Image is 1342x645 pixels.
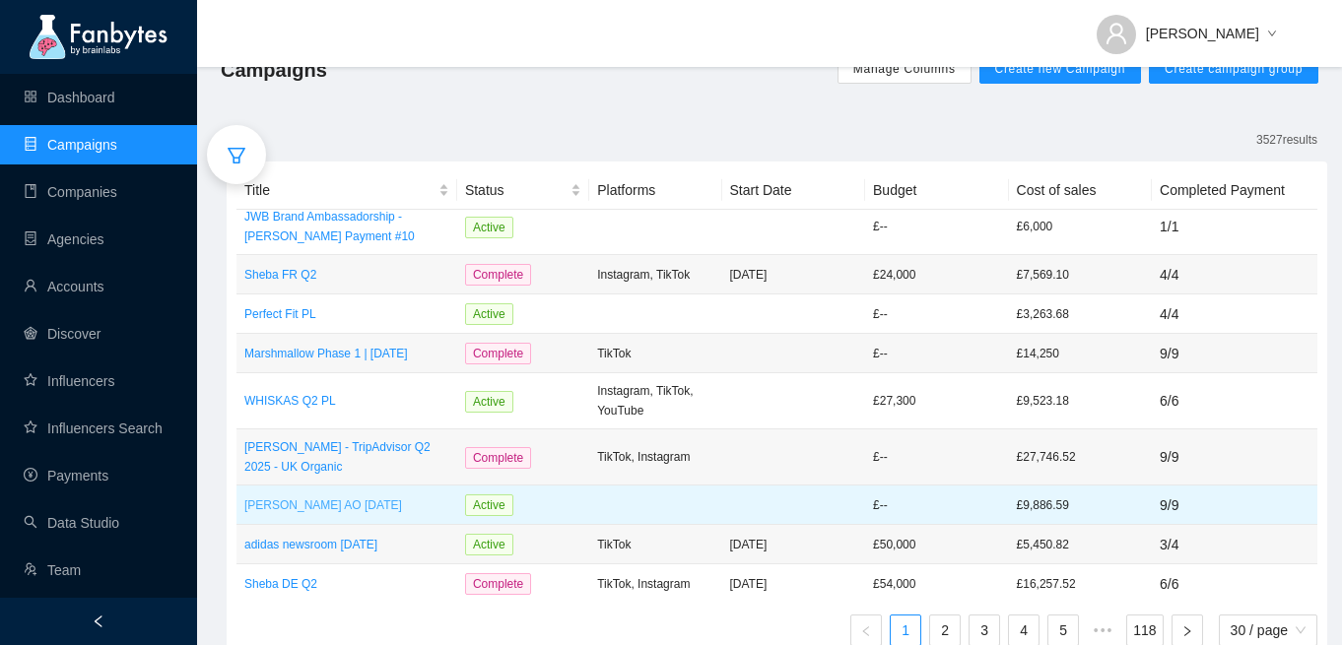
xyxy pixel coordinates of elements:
[465,343,531,364] span: Complete
[465,179,567,201] span: Status
[891,615,920,645] a: 1
[1165,61,1303,77] span: Create campaign group
[1146,23,1259,44] span: [PERSON_NAME]
[465,303,513,325] span: Active
[1152,525,1317,564] td: 3 / 4
[1048,615,1078,645] a: 5
[597,265,713,285] p: Instagram, TikTok
[865,171,1009,210] th: Budget
[1017,344,1145,363] p: £14,250
[1017,574,1145,594] p: £16,257.52
[244,391,449,411] a: WHISKAS Q2 PL
[24,90,115,105] a: appstoreDashboard
[1009,615,1039,645] a: 4
[873,495,1001,515] p: £ --
[457,171,589,210] th: Status
[722,171,866,210] th: Start Date
[730,574,858,594] p: [DATE]
[24,279,104,294] a: userAccounts
[24,420,163,436] a: starInfluencers Search
[873,535,1001,554] p: £ 50,000
[873,391,1001,411] p: £ 27,300
[244,207,449,246] a: JWB Brand Ambassadorship - [PERSON_NAME] Payment #10
[873,304,1001,324] p: £ --
[24,184,117,200] a: bookCompanies
[244,179,435,201] span: Title
[597,381,713,420] p: Instagram, TikTok, YouTube
[1152,429,1317,485] td: 9 / 9
[465,573,531,595] span: Complete
[1017,495,1145,515] p: £9,886.59
[465,217,513,238] span: Active
[1017,391,1145,411] p: £9,523.18
[24,231,104,247] a: containerAgencies
[1017,304,1145,324] p: £3,263.68
[244,437,449,477] a: [PERSON_NAME] - TripAdvisor Q2 2025 - UK Organic
[465,447,531,469] span: Complete
[589,171,721,210] th: Platforms
[853,61,956,77] span: Manage Columns
[1009,171,1153,210] th: Cost of sales
[1017,265,1145,285] p: £7,569.10
[1081,10,1293,41] button: [PERSON_NAME]down
[873,265,1001,285] p: £ 24,000
[227,146,246,165] span: filter
[860,625,872,637] span: left
[873,574,1001,594] p: £ 54,000
[930,615,960,645] a: 2
[244,495,449,515] a: [PERSON_NAME] AO [DATE]
[1017,217,1145,236] p: £6,000
[1152,373,1317,429] td: 6 / 6
[244,574,449,594] a: Sheba DE Q2
[24,515,119,531] a: searchData Studio
[465,494,513,516] span: Active
[24,137,117,153] a: databaseCampaigns
[24,562,81,578] a: usergroup-addTeam
[1149,54,1318,84] button: Create campaign group
[873,447,1001,467] p: £ --
[1152,564,1317,604] td: 6 / 6
[1105,22,1128,45] span: user
[597,344,713,363] p: TikTok
[1152,199,1317,255] td: 1 / 1
[1017,535,1145,554] p: £5,450.82
[838,54,972,84] button: Manage Columns
[730,265,858,285] p: [DATE]
[236,171,457,210] th: Title
[24,373,114,389] a: starInfluencers
[244,535,449,554] a: adidas newsroom [DATE]
[244,344,449,363] a: Marshmallow Phase 1 | [DATE]
[995,61,1126,77] span: Create new Campaign
[1152,334,1317,373] td: 9 / 9
[1152,294,1317,334] td: 4 / 4
[1256,130,1317,150] p: 3527 results
[979,54,1142,84] button: Create new Campaign
[1127,615,1162,645] a: 118
[92,614,105,628] span: left
[1152,485,1317,525] td: 9 / 9
[465,534,513,555] span: Active
[1152,255,1317,294] td: 4 / 4
[1017,447,1145,467] p: £27,746.52
[597,574,713,594] p: TikTok, Instagram
[221,54,327,86] span: Campaigns
[1181,625,1193,637] span: right
[1231,615,1306,645] span: 30 / page
[465,264,531,286] span: Complete
[970,615,999,645] a: 3
[873,217,1001,236] p: £ --
[597,535,713,554] p: TikTok
[597,447,713,467] p: TikTok, Instagram
[244,265,449,285] a: Sheba FR Q2
[24,468,108,484] a: pay-circlePayments
[1152,171,1317,210] th: Completed Payment
[244,304,449,324] a: Perfect Fit PL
